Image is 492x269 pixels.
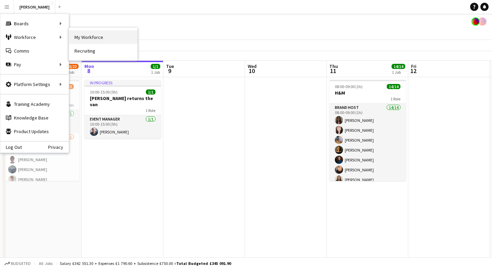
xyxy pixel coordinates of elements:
span: Thu [329,63,338,69]
a: Recruiting [69,44,137,58]
span: 14/14 [392,64,405,69]
div: Boards [0,17,69,30]
span: 14/14 [387,84,400,89]
app-card-role: Brand Host14/1408:00-09:00 (1h)[PERSON_NAME][PERSON_NAME][PERSON_NAME][PERSON_NAME][PERSON_NAME][... [329,104,406,256]
span: All jobs [38,261,54,266]
button: Budgeted [3,260,32,267]
div: 1 Job [151,70,160,75]
a: Product Updates [0,125,69,138]
app-user-avatar: Tobin James [471,17,480,26]
span: 1/1 [146,89,155,95]
span: Mon [84,63,94,69]
span: 08:00-09:00 (1h) [335,84,363,89]
div: Pay [0,58,69,71]
span: 8 [83,67,94,75]
h3: H&M [329,90,406,96]
a: Privacy [48,144,69,150]
div: Salary £342 551.30 + Expenses £1 790.60 + Subsistence £750.00 = [60,261,231,266]
span: Wed [248,63,257,69]
span: 12 [410,67,416,75]
div: 1 Job [392,70,405,75]
span: Fri [411,63,416,69]
div: Workforce [0,30,69,44]
a: Comms [0,44,69,58]
app-user-avatar: Tobin James [478,17,487,26]
app-job-card: In progress10:00-15:00 (5h)1/1[PERSON_NAME] returns the van1 RoleEvent Manager1/110:00-15:00 (5h)... [84,80,161,139]
button: [PERSON_NAME] [14,0,55,14]
span: 11 [328,67,338,75]
span: 9 [165,67,174,75]
div: Platform Settings [0,77,69,91]
a: Log Out [0,144,22,150]
span: 1 Role [146,108,155,113]
app-card-role: Event Manager1/110:00-15:00 (5h)[PERSON_NAME] [84,115,161,139]
a: My Workforce [69,30,137,44]
span: 10 [247,67,257,75]
span: Total Budgeted £345 091.90 [176,261,231,266]
span: Tue [166,63,174,69]
a: Training Academy [0,97,69,111]
app-job-card: 08:00-09:00 (1h)14/14H&M1 RoleBrand Host14/1408:00-09:00 (1h)[PERSON_NAME][PERSON_NAME][PERSON_NA... [329,80,406,181]
span: 10:00-15:00 (5h) [90,89,118,95]
span: 20/22 [65,64,79,69]
h3: [PERSON_NAME] returns the van [84,95,161,108]
span: Budgeted [11,261,31,266]
a: Knowledge Base [0,111,69,125]
span: 1/1 [151,64,160,69]
span: 1 Role [391,96,400,101]
div: 1 Job [65,70,78,75]
div: In progress [84,80,161,85]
